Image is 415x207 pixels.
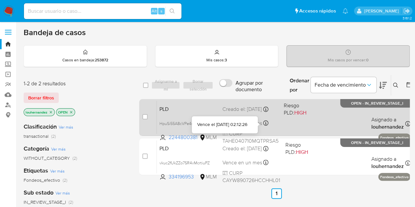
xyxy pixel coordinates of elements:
p: loui.hernandezrodriguez@mercadolibre.com.mx [364,8,401,14]
span: Alt [152,8,157,14]
button: search-icon [165,7,179,16]
a: Notificaciones [342,8,348,14]
span: s [160,8,162,14]
span: Accesos rápidos [299,8,336,14]
a: Salir [403,8,410,14]
div: Vence el [DATE] 02:12:26 [197,121,247,128]
input: Buscar usuario o caso... [24,7,181,15]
